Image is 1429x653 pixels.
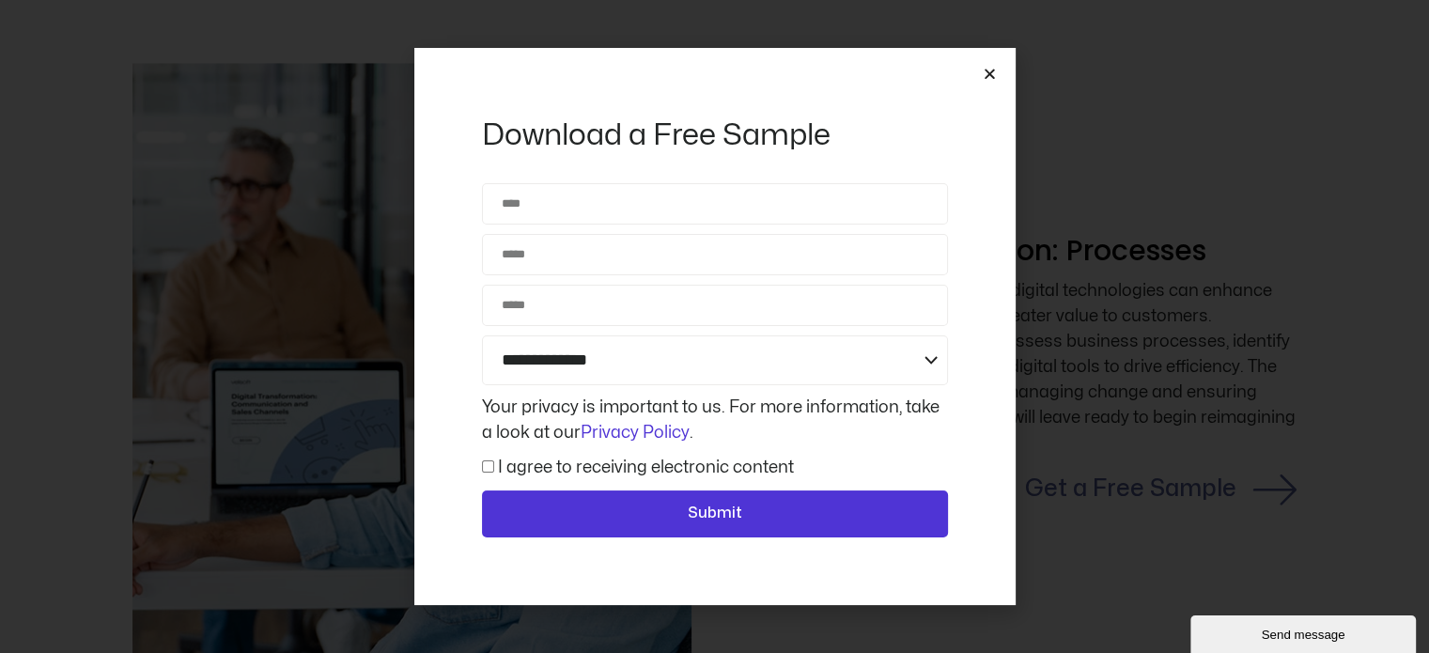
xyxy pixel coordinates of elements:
a: Close [983,67,997,81]
div: Your privacy is important to us. For more information, take a look at our . [477,395,953,445]
span: Submit [688,502,742,526]
label: I agree to receiving electronic content [498,459,794,475]
button: Submit [482,490,948,537]
h2: Download a Free Sample [482,116,948,155]
a: Privacy Policy [581,425,690,441]
iframe: chat widget [1190,612,1420,653]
